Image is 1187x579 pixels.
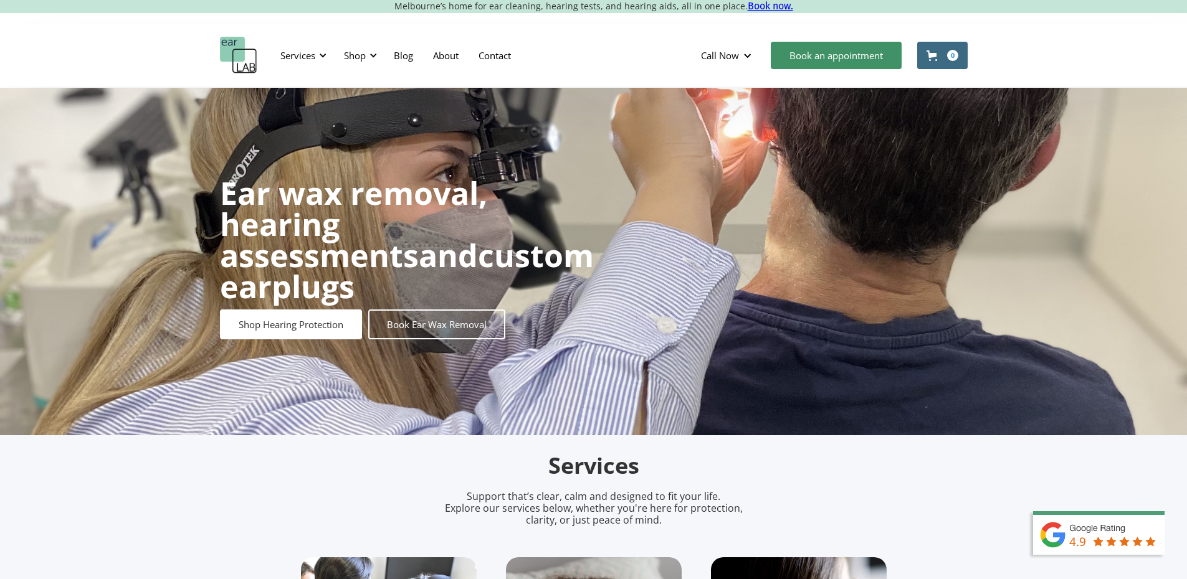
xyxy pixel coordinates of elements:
h1: and [220,177,594,302]
a: home [220,37,257,74]
p: Support that’s clear, calm and designed to fit your life. Explore our services below, whether you... [429,491,759,527]
a: Blog [384,37,423,73]
strong: Ear wax removal, hearing assessments [220,172,487,276]
div: Services [273,37,330,74]
a: Shop Hearing Protection [220,309,362,339]
div: Shop [344,49,366,62]
div: Call Now [691,37,765,74]
a: About [423,37,469,73]
div: Call Now [701,49,739,62]
strong: custom earplugs [220,234,594,308]
a: Open cart [917,42,968,69]
h2: Services [301,451,887,481]
div: Shop [336,37,381,74]
div: Services [280,49,315,62]
a: Contact [469,37,521,73]
a: Book Ear Wax Removal [368,309,505,339]
div: 0 [947,50,958,61]
a: Book an appointment [771,42,902,69]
